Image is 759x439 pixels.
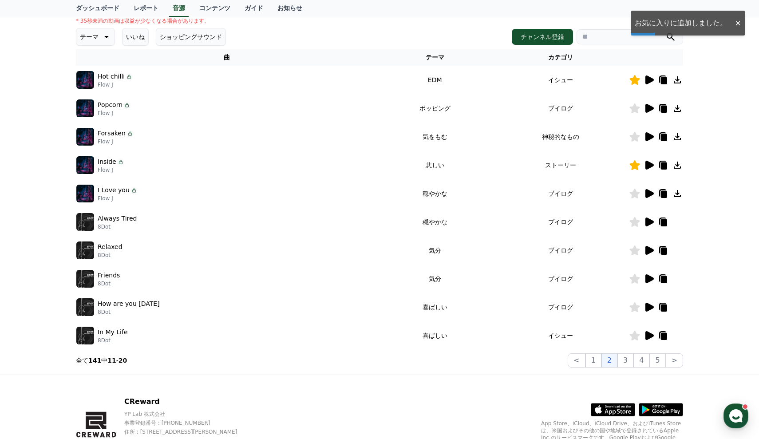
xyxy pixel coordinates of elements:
button: 4 [633,353,649,368]
td: ブイログ [492,265,629,293]
td: ブイログ [492,293,629,321]
td: 喜ばしい [378,321,492,350]
p: Always Tired [98,214,137,223]
img: music [76,298,94,316]
img: music [76,185,94,202]
button: 3 [617,353,633,368]
p: Inside [98,157,116,166]
p: Flow J [98,110,130,117]
td: 穏やかな [378,179,492,208]
td: イシュー [492,321,629,350]
p: YP Lab 株式会社 [124,411,253,418]
th: 曲 [76,49,378,66]
td: ポッピング [378,94,492,123]
img: music [76,71,94,89]
img: music [76,270,94,288]
button: > [666,353,683,368]
p: 事業登録番号 : [PHONE_NUMBER] [124,419,253,427]
img: music [76,156,94,174]
p: 8Dot [98,308,160,316]
a: ホーム [3,281,59,304]
img: music [76,213,94,231]
p: Forsaken [98,129,126,138]
td: イシュー [492,66,629,94]
img: music [76,99,94,117]
p: 住所 : [STREET_ADDRESS][PERSON_NAME] [124,428,253,435]
p: 8Dot [98,252,123,259]
td: EDM [378,66,492,94]
img: music [76,241,94,259]
td: 気をもむ [378,123,492,151]
button: いいね [122,28,149,46]
p: How are you [DATE] [98,299,160,308]
td: 神秘的なもの [492,123,629,151]
td: ブイログ [492,179,629,208]
td: 穏やかな [378,208,492,236]
span: チャット [76,295,97,302]
p: 8Dot [98,280,120,287]
span: 設定 [137,295,148,302]
strong: 20 [119,357,127,364]
td: ブイログ [492,94,629,123]
p: Friends [98,271,120,280]
button: テーマ [76,28,115,46]
td: 悲しい [378,151,492,179]
td: 喜ばしい [378,293,492,321]
button: 2 [601,353,617,368]
button: 1 [585,353,601,368]
td: 気分 [378,265,492,293]
p: Flow J [98,166,124,174]
p: 8Dot [98,337,128,344]
th: テーマ [378,49,492,66]
p: In My Life [98,328,128,337]
button: ショッピングサウンド [156,28,226,46]
p: 全て 中 - [76,356,127,365]
p: Hot chilli [98,72,125,81]
button: チャンネル登録 [512,29,573,45]
span: ホーム [23,295,39,302]
p: Flow J [98,195,138,202]
p: I Love you [98,186,130,195]
p: Popcorn [98,100,123,110]
p: Relaxed [98,242,123,252]
td: ブイログ [492,208,629,236]
strong: 11 [107,357,116,364]
strong: 141 [88,357,101,364]
p: CReward [124,396,253,407]
img: music [76,128,94,146]
td: ストーリー [492,151,629,179]
p: * 35秒未満の動画は収益が少なくなる場合があります。 [76,17,210,24]
td: 気分 [378,236,492,265]
button: < [568,353,585,368]
a: 設定 [115,281,170,304]
button: 5 [649,353,665,368]
p: Flow J [98,138,134,145]
img: music [76,327,94,344]
a: チャット [59,281,115,304]
p: 8Dot [98,223,137,230]
p: Flow J [98,81,133,88]
th: カテゴリ [492,49,629,66]
td: ブイログ [492,236,629,265]
p: テーマ [80,31,99,43]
